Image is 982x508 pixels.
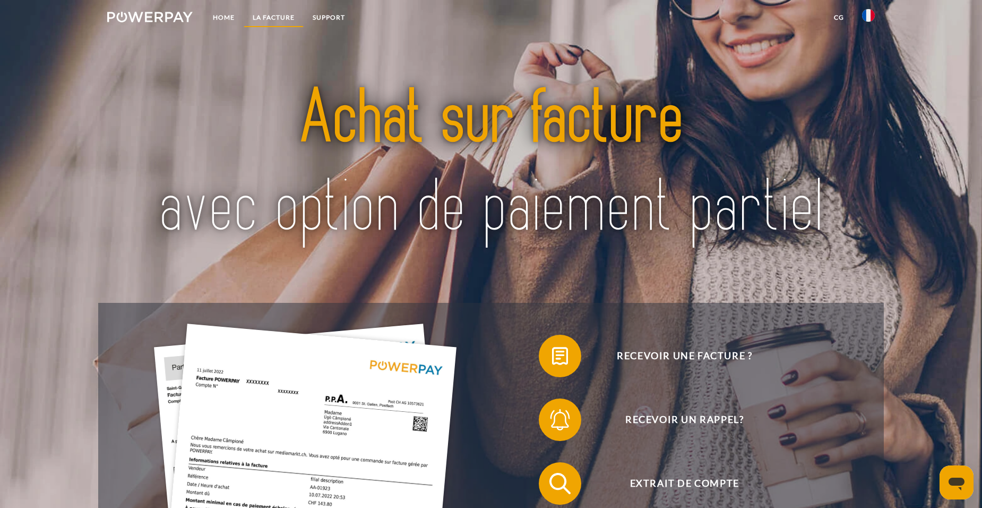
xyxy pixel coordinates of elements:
[244,8,304,27] a: LA FACTURE
[547,343,573,369] img: qb_bill.svg
[145,51,837,277] img: title-powerpay_fr.svg
[547,407,573,433] img: qb_bell.svg
[555,335,815,377] span: Recevoir une facture ?
[304,8,354,27] a: Support
[862,9,875,22] img: fr
[825,8,853,27] a: CG
[555,462,815,505] span: Extrait de compte
[204,8,244,27] a: Home
[940,465,974,499] iframe: Bouton de lancement de la fenêtre de messagerie
[539,399,815,441] button: Recevoir un rappel?
[107,12,193,22] img: logo-powerpay-white.svg
[539,462,815,505] button: Extrait de compte
[547,470,573,497] img: qb_search.svg
[539,335,815,377] button: Recevoir une facture ?
[555,399,815,441] span: Recevoir un rappel?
